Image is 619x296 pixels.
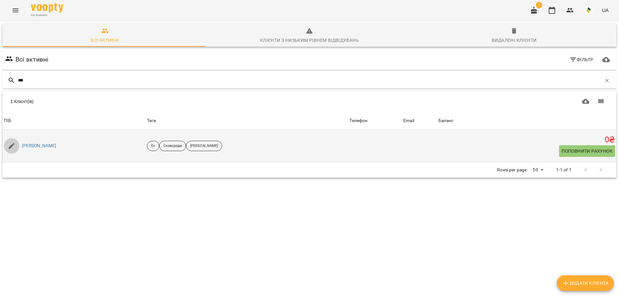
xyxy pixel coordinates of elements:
[10,98,306,105] div: 1 Клієнт(ів)
[349,117,368,125] div: Sort
[3,91,616,112] div: Table Toolbar
[4,117,11,125] div: Sort
[593,94,609,109] button: Показати колонки
[599,4,611,16] button: UA
[349,117,401,125] span: Телефон
[159,141,186,151] div: Сковороди
[584,6,593,15] img: 9e821049778ff9c6a26e18389db1a688.jpeg
[349,117,368,125] div: Телефон
[151,143,155,149] p: En
[8,3,23,18] button: Menu
[438,117,615,125] span: Баланс
[163,143,182,149] p: Сковороди
[536,2,542,8] span: 1
[438,135,615,145] h5: 0 ₴
[260,36,359,44] div: Клієнти з низьким рівнем відвідувань
[147,141,159,151] div: En
[556,167,572,173] p: 1-1 of 1
[438,117,454,125] div: Баланс
[559,145,615,157] button: Поповнити рахунок
[602,7,609,14] span: UA
[403,117,414,125] div: Email
[147,117,347,125] div: Теги
[15,54,49,64] h6: Всі активні
[31,3,63,13] img: Voopty Logo
[403,117,436,125] span: Email
[31,13,63,17] span: For Business
[567,54,596,65] button: Фільтр
[562,147,613,155] span: Поповнити рахунок
[578,94,594,109] button: Завантажити CSV
[91,36,119,44] div: Всі активні
[4,117,11,125] div: ПІБ
[190,143,218,149] p: [PERSON_NAME]
[22,143,56,149] a: [PERSON_NAME]
[186,141,222,151] div: [PERSON_NAME]
[4,117,144,125] span: ПІБ
[403,117,414,125] div: Sort
[492,36,536,44] div: Видалені клієнти
[530,165,545,175] div: 50
[569,56,594,63] span: Фільтр
[438,117,454,125] div: Sort
[497,167,527,173] p: Rows per page:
